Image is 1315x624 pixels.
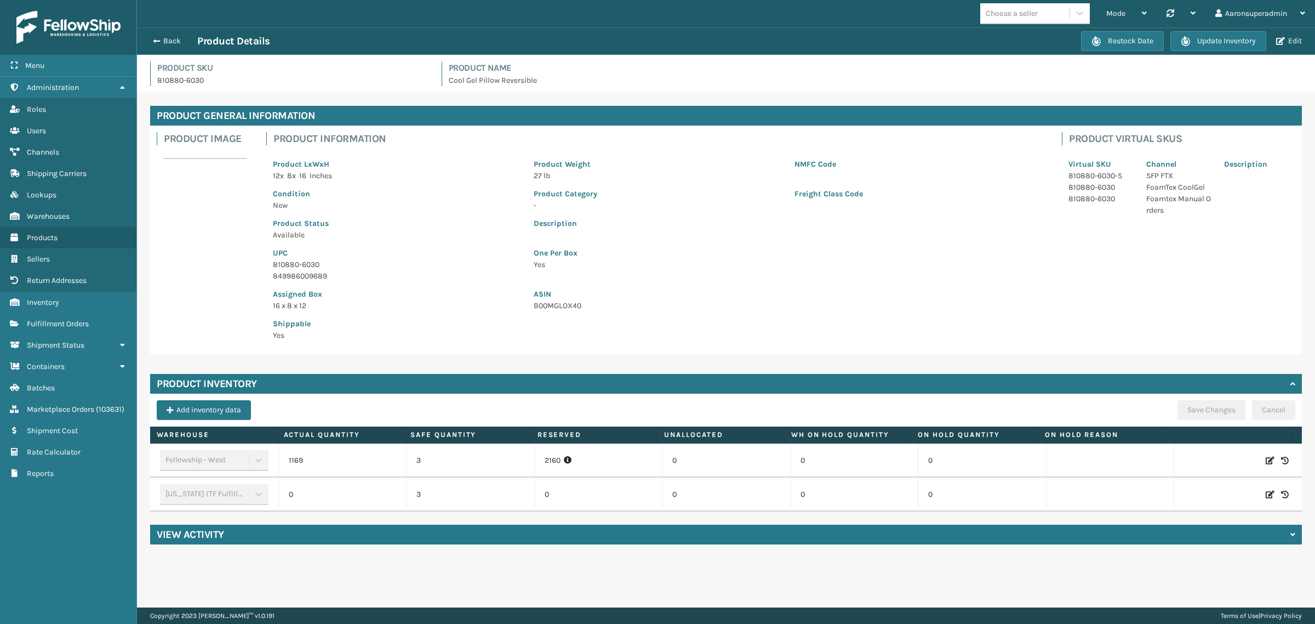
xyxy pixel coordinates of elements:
[1146,170,1211,181] p: SFP FTX
[534,200,781,211] p: -
[273,200,521,211] p: New
[1146,181,1211,193] p: FoamTex CoolGel
[1177,400,1245,420] button: Save Changes
[918,444,1046,478] td: 0
[538,430,651,440] label: Reserved
[534,288,1042,300] p: ASIN
[157,400,251,420] button: Add inventory data
[284,430,397,440] label: Actual Quantity
[449,61,1302,75] h4: Product Name
[534,218,1042,229] p: Description
[27,405,94,414] span: Marketplace Orders
[16,11,121,44] img: logo
[1260,612,1302,620] a: Privacy Policy
[157,377,257,390] h4: Product Inventory
[299,171,306,180] span: 16
[664,430,777,440] label: Unallocated
[1281,455,1289,466] i: Inventory History
[27,169,87,178] span: Shipping Carriers
[1146,193,1211,216] p: Foamtex Manual Orders
[273,330,521,341] p: Yes
[1045,430,1158,440] label: On Hold Reason
[545,455,653,466] p: 2160
[1266,489,1274,500] i: Edit
[197,35,270,48] h3: Product Details
[790,444,918,478] td: 0
[27,319,89,328] span: Fulfillment Orders
[27,190,56,200] span: Lookups
[150,106,1302,126] h4: Product General Information
[27,276,87,285] span: Return Addresses
[534,300,1042,311] p: B00MGLOX40
[27,212,70,221] span: Warehouses
[534,188,781,200] p: Product Category
[662,478,790,512] td: 0
[27,447,81,457] span: Rate Calculator
[1281,489,1289,500] i: Inventory History
[25,61,44,70] span: Menu
[449,75,1302,86] p: Cool Gel Pillow Reversible
[157,75,428,86] p: 810880-6030
[918,478,1046,512] td: 0
[794,158,1042,170] p: NMFC Code
[1221,608,1302,624] div: |
[986,8,1038,19] div: Choose a seller
[1068,193,1133,205] p: 810880-6030
[27,126,46,135] span: Users
[27,383,55,393] span: Batches
[1081,31,1164,51] button: Restock Date
[273,171,284,180] span: 12 x
[310,171,332,180] span: Inches
[1068,170,1133,181] p: 810880-6030-S
[273,270,521,282] p: 849986009689
[794,188,1042,200] p: Freight Class Code
[534,171,550,180] span: 27 lb
[1273,36,1305,46] button: Edit
[790,478,918,512] td: 0
[27,341,84,350] span: Shipment Status
[1221,612,1259,620] a: Terms of Use
[406,478,534,512] td: 3
[278,478,407,512] td: 0
[1069,132,1295,145] h4: Product Virtual SKUs
[273,300,521,311] p: 16 x 8 x 12
[406,444,534,478] td: 3
[278,444,407,478] td: 1169
[27,298,59,307] span: Inventory
[534,259,1042,270] p: Yes
[157,430,270,440] label: Warehouse
[27,83,79,92] span: Administration
[164,132,253,145] h4: Product Image
[27,105,46,114] span: Roles
[273,288,521,300] p: Assigned Box
[1252,400,1295,420] button: Cancel
[791,430,905,440] label: WH On hold quantity
[27,254,50,264] span: Sellers
[96,405,124,414] span: ( 103631 )
[1106,9,1125,18] span: Mode
[410,430,524,440] label: Safe Quantity
[273,259,521,270] p: 810880-6030
[273,247,521,259] p: UPC
[273,218,521,229] p: Product Status
[27,426,78,435] span: Shipment Cost
[1146,158,1211,170] p: Channel
[157,528,224,541] h4: View Activity
[273,188,521,200] p: Condition
[918,430,1031,440] label: On Hold Quantity
[157,61,428,75] h4: Product SKU
[662,444,790,478] td: 0
[273,229,521,241] p: Available
[1068,181,1133,193] p: 810880-6030
[273,318,521,330] p: Shippable
[1170,31,1266,51] button: Update Inventory
[27,148,59,157] span: Channels
[1266,455,1274,466] i: Edit
[27,362,65,371] span: Containers
[1224,158,1289,170] p: Description
[27,233,58,242] span: Products
[534,247,1042,259] p: One Per Box
[163,158,247,159] img: 51104088640_40f294f443_o-scaled-700x700.jpg
[273,158,521,170] p: Product LxWxH
[1068,158,1133,170] p: Virtual SKU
